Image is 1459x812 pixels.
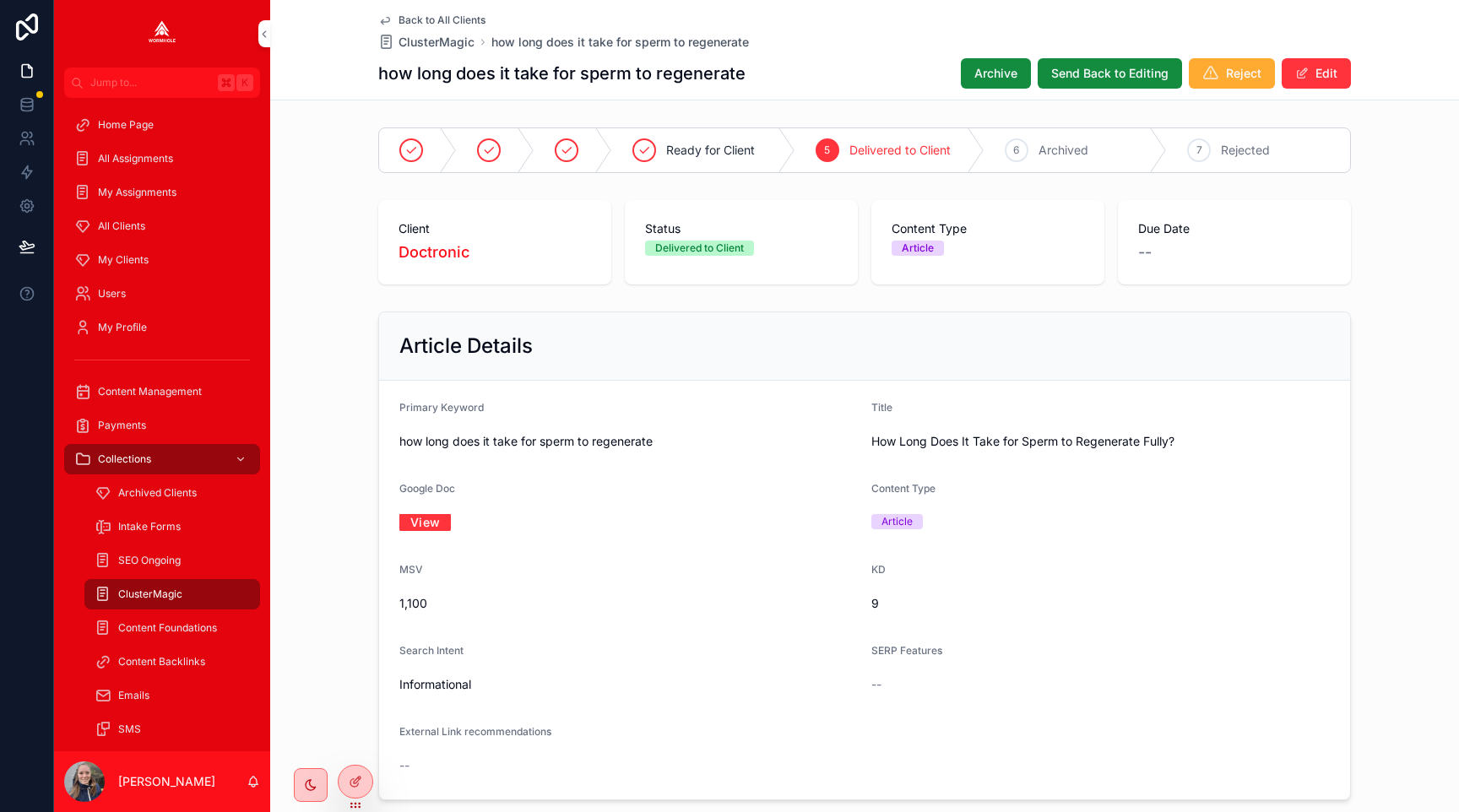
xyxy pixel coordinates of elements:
div: Delivered to Client [655,241,744,256]
span: External Link recommendations [399,725,551,738]
span: Status [645,220,838,237]
span: -- [399,757,409,774]
span: Content Foundations [118,621,217,635]
img: App logo [149,20,176,47]
span: Google Doc [399,482,455,495]
h1: how long does it take for sperm to regenerate [378,62,746,85]
button: Jump to...K [64,68,260,98]
span: Users [98,287,126,300]
span: Archived Clients [118,486,197,500]
a: Content Foundations [84,613,260,643]
button: Send Back to Editing [1038,58,1182,89]
a: Emails [84,680,260,711]
span: K [238,76,252,89]
span: 9 [871,595,1330,612]
button: Edit [1282,58,1351,89]
div: Article [902,241,934,256]
span: SMS [118,723,141,736]
span: Primary Keyword [399,401,484,414]
span: 5 [824,143,830,157]
a: View [399,509,451,535]
span: 7 [1196,143,1202,157]
span: Content Management [98,385,202,398]
span: Intake Forms [118,520,181,533]
span: Content Type [871,482,936,495]
a: My Profile [64,312,260,343]
span: Jump to... [90,76,211,89]
span: ClusterMagic [399,34,475,51]
span: How Long Does It Take for Sperm to Regenerate Fully? [871,433,1330,450]
a: SEO Ongoing [84,545,260,576]
span: KD [871,563,886,576]
span: 6 [1013,143,1019,157]
span: Delivered to Client [849,142,951,159]
span: ClusterMagic [118,587,182,601]
span: Send Back to Editing [1051,65,1169,82]
span: My Profile [98,321,147,334]
span: Content Type [892,220,1084,237]
span: Rejected [1221,142,1270,159]
a: ClusterMagic [378,34,475,51]
a: My Clients [64,245,260,275]
span: My Assignments [98,186,176,199]
button: Archive [961,58,1031,89]
span: 1,100 [399,595,858,612]
span: Payments [98,419,146,432]
a: Back to All Clients [378,14,485,27]
a: ClusterMagic [84,579,260,609]
span: Archive [974,65,1017,82]
a: Collections [64,444,260,474]
span: Client [399,220,591,237]
span: All Clients [98,219,145,233]
span: Content Backlinks [118,655,205,669]
span: Archived [1039,142,1088,159]
div: scrollable content [54,98,270,751]
span: SEO Ongoing [118,554,181,567]
span: Collections [98,452,151,466]
a: Users [64,279,260,309]
a: All Clients [64,211,260,241]
span: Title [871,401,892,414]
span: how long does it take for sperm to regenerate [399,433,858,450]
span: Emails [118,689,149,702]
div: Article [881,514,913,529]
span: My Clients [98,253,149,267]
a: Archived Clients [84,478,260,508]
span: Home Page [98,118,154,132]
a: Doctronic [399,241,469,264]
p: [PERSON_NAME] [118,773,215,790]
button: Reject [1189,58,1275,89]
a: Intake Forms [84,512,260,542]
span: Ready for Client [666,142,755,159]
a: SMS [84,714,260,744]
span: Search Intent [399,644,464,657]
span: Back to All Clients [399,14,485,27]
h2: Article Details [399,333,533,360]
span: Informational [399,676,858,693]
span: Reject [1226,65,1261,82]
a: Home Page [64,110,260,140]
a: My Assignments [64,177,260,208]
span: All Assignments [98,152,173,165]
span: MSV [399,563,423,576]
span: -- [1138,241,1152,264]
span: SERP Features [871,644,942,657]
span: Due Date [1138,220,1331,237]
span: -- [871,676,881,693]
a: how long does it take for sperm to regenerate [491,34,749,51]
a: Payments [64,410,260,441]
a: All Assignments [64,143,260,174]
a: Content Management [64,376,260,407]
a: Content Backlinks [84,647,260,677]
